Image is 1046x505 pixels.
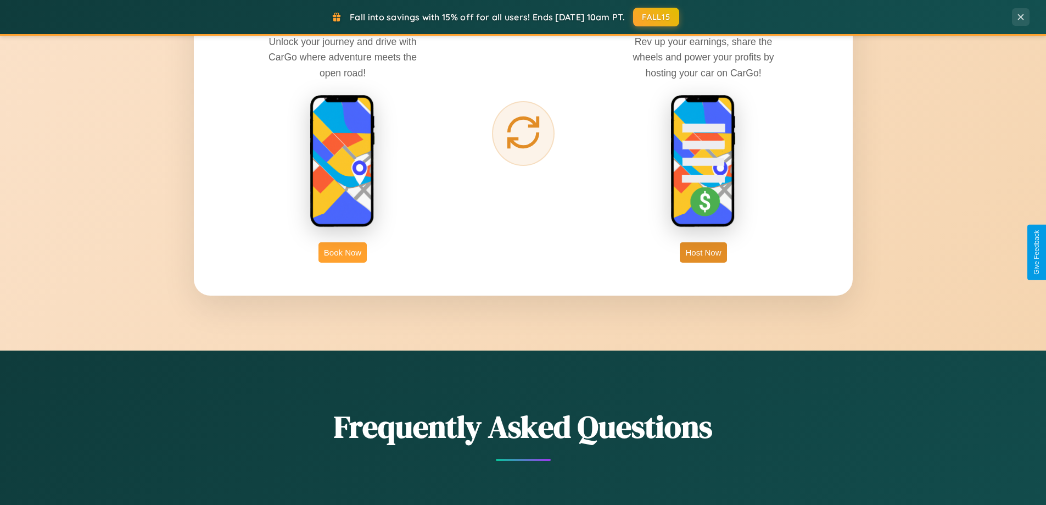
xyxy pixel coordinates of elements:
p: Rev up your earnings, share the wheels and power your profits by hosting your car on CarGo! [621,34,786,80]
img: host phone [670,95,736,229]
h2: Frequently Asked Questions [194,406,853,448]
div: Give Feedback [1033,230,1041,275]
img: rent phone [310,95,376,229]
span: Fall into savings with 15% off for all users! Ends [DATE] 10am PT. [350,12,625,23]
button: Host Now [680,242,726,263]
p: Unlock your journey and drive with CarGo where adventure meets the open road! [260,34,425,80]
button: FALL15 [633,8,679,26]
button: Book Now [318,242,367,263]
